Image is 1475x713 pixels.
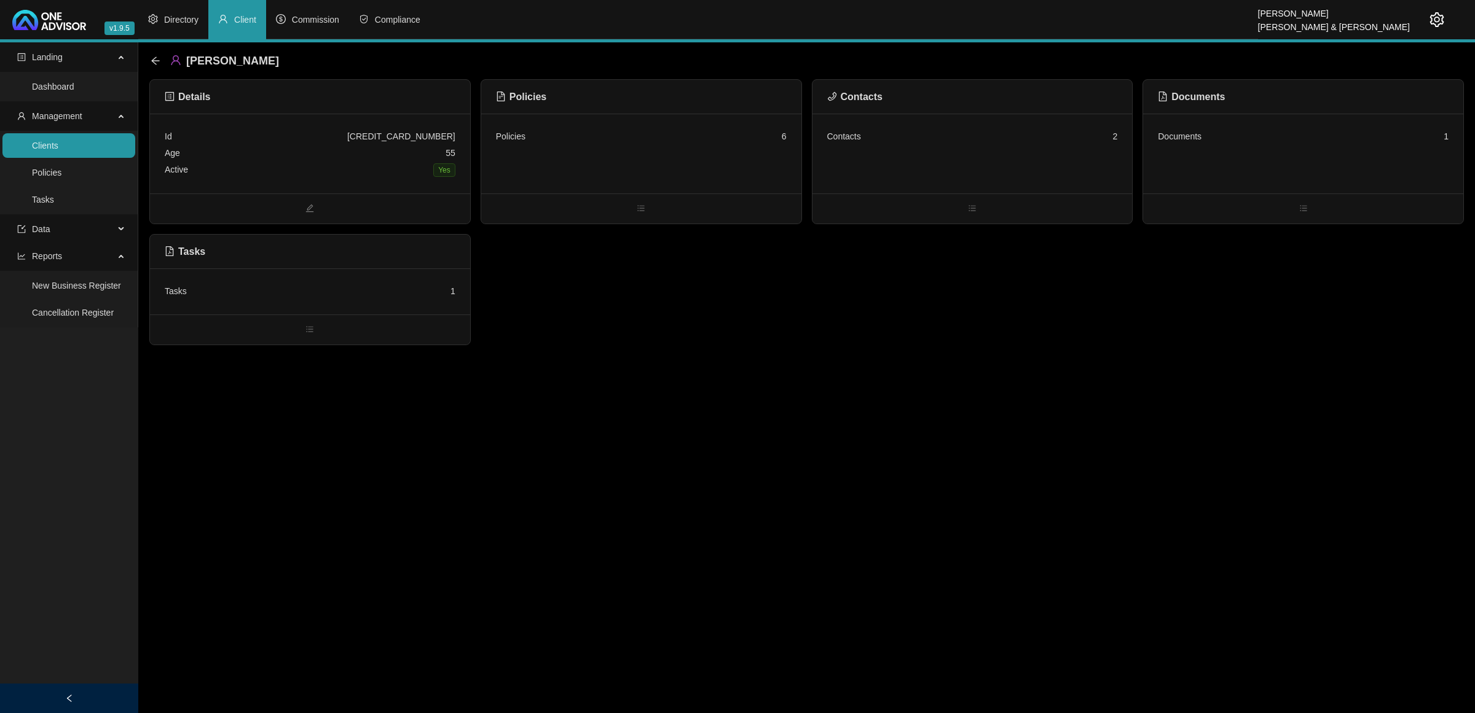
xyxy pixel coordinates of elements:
span: bars [812,203,1133,216]
span: bars [150,324,470,337]
span: left [65,694,74,703]
span: safety [359,14,369,24]
a: Dashboard [32,82,74,92]
span: v1.9.5 [104,21,135,35]
span: Reports [32,251,62,261]
span: Landing [32,52,63,62]
a: Cancellation Register [32,308,114,318]
div: 2 [1112,130,1117,143]
span: Compliance [375,15,420,25]
div: Documents [1158,130,1202,143]
span: setting [1430,12,1444,27]
a: Clients [32,141,58,150]
span: setting [148,14,158,24]
span: line-chart [17,252,26,260]
span: Documents [1158,92,1225,102]
span: user [218,14,228,24]
div: 1 [450,284,455,298]
span: user [170,55,181,66]
a: Tasks [32,195,54,205]
div: Age [165,146,180,160]
span: Data [32,224,50,234]
div: [PERSON_NAME] & [PERSON_NAME] [1258,17,1410,30]
span: 55 [446,148,455,158]
div: Tasks [165,284,187,298]
span: Yes [433,163,455,177]
span: Contacts [827,92,883,102]
div: Contacts [827,130,861,143]
a: Policies [32,168,61,177]
div: [CREDIT_CARD_NUMBER] [347,130,455,143]
span: Commission [292,15,339,25]
span: Management [32,111,82,121]
span: Tasks [165,246,205,257]
span: profile [165,92,175,101]
span: user [17,112,26,120]
span: file-text [496,92,506,101]
div: back [151,56,160,66]
span: Client [234,15,256,25]
a: New Business Register [32,281,121,290]
span: [PERSON_NAME] [186,55,279,67]
span: bars [1143,203,1463,216]
span: profile [17,53,26,61]
span: Details [165,92,210,102]
span: arrow-left [151,56,160,66]
span: Policies [496,92,546,102]
div: 6 [782,130,787,143]
span: bars [481,203,801,216]
span: edit [150,203,470,216]
img: 2df55531c6924b55f21c4cf5d4484680-logo-light.svg [12,10,86,30]
div: 1 [1444,130,1449,143]
span: dollar [276,14,286,24]
div: [PERSON_NAME] [1258,3,1410,17]
div: Id [165,130,172,143]
span: phone [827,92,837,101]
div: Active [165,163,188,177]
span: file-pdf [1158,92,1168,101]
span: import [17,225,26,233]
div: Policies [496,130,525,143]
span: file-pdf [165,246,175,256]
span: Directory [164,15,199,25]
